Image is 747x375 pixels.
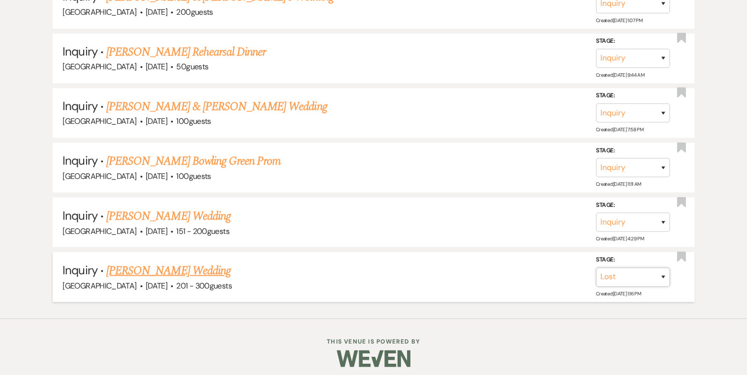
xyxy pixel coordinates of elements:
label: Stage: [596,145,670,156]
span: Inquiry [62,153,97,168]
span: Inquiry [62,207,97,223]
span: Created: [DATE] 1:16 PM [596,290,641,296]
span: 50 guests [176,61,208,72]
label: Stage: [596,36,670,47]
span: [GEOGRAPHIC_DATA] [62,226,136,236]
label: Stage: [596,255,670,265]
span: [DATE] [146,226,167,236]
span: Created: [DATE] 11:11 AM [596,181,641,187]
label: Stage: [596,90,670,101]
span: Inquiry [62,98,97,114]
span: [GEOGRAPHIC_DATA] [62,7,136,17]
span: 100 guests [176,116,211,126]
span: [DATE] [146,116,167,126]
span: [DATE] [146,171,167,181]
span: Inquiry [62,44,97,59]
a: [PERSON_NAME] Wedding [106,261,231,279]
span: 200 guests [176,7,213,17]
span: 201 - 300 guests [176,280,231,290]
label: Stage: [596,200,670,211]
a: [PERSON_NAME] Wedding [106,207,231,225]
span: [GEOGRAPHIC_DATA] [62,171,136,181]
span: Inquiry [62,262,97,277]
a: [PERSON_NAME] & [PERSON_NAME] Wedding [106,98,327,115]
span: [GEOGRAPHIC_DATA] [62,61,136,72]
span: Created: [DATE] 9:44 AM [596,72,644,78]
span: 100 guests [176,171,211,181]
span: Created: [DATE] 1:07 PM [596,17,642,24]
span: Created: [DATE] 4:29 PM [596,235,644,242]
span: Created: [DATE] 7:58 PM [596,126,643,133]
a: [PERSON_NAME] Bowling Green Prom [106,152,280,170]
span: [DATE] [146,61,167,72]
span: [GEOGRAPHIC_DATA] [62,280,136,290]
span: [DATE] [146,280,167,290]
span: [GEOGRAPHIC_DATA] [62,116,136,126]
span: 151 - 200 guests [176,226,229,236]
a: [PERSON_NAME] Rehearsal Dinner [106,43,266,61]
span: [DATE] [146,7,167,17]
